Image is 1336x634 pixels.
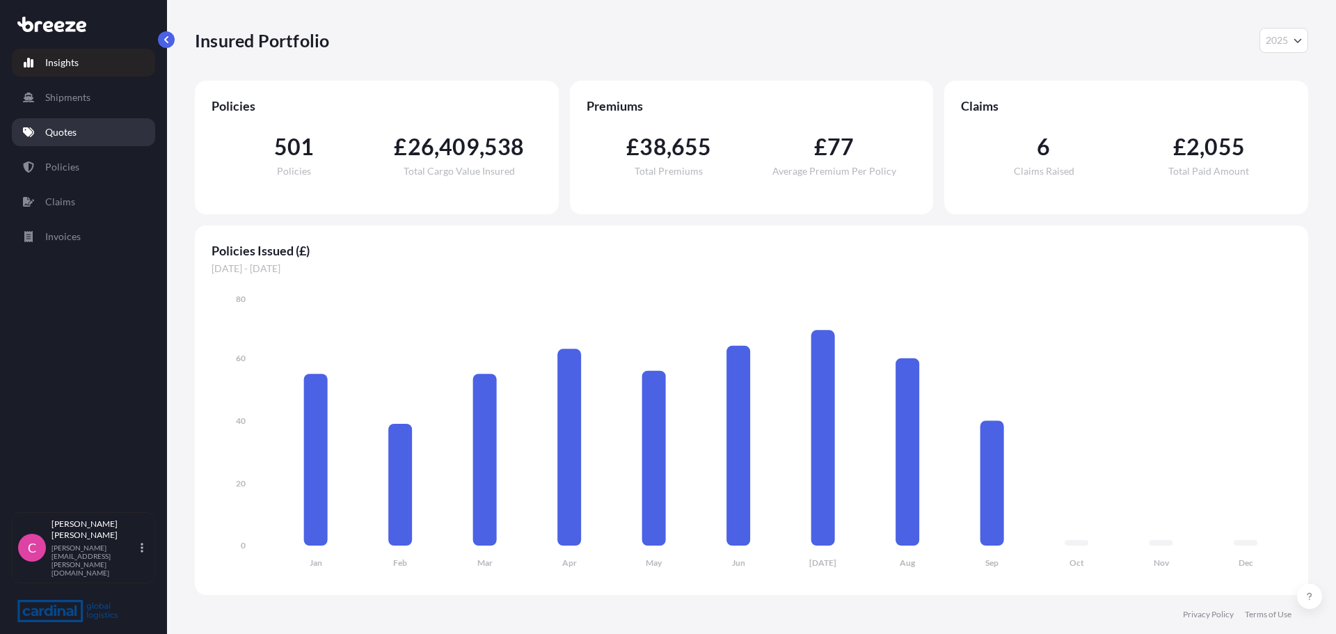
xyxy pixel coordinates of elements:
[562,557,577,568] tspan: Apr
[212,242,1291,259] span: Policies Issued (£)
[12,223,155,251] a: Invoices
[394,136,407,158] span: £
[12,188,155,216] a: Claims
[393,557,407,568] tspan: Feb
[241,540,246,550] tspan: 0
[1266,33,1288,47] span: 2025
[45,160,79,174] p: Policies
[212,97,542,114] span: Policies
[212,262,1291,276] span: [DATE] - [DATE]
[646,557,662,568] tspan: May
[195,29,329,51] p: Insured Portfolio
[587,97,917,114] span: Premiums
[1186,136,1200,158] span: 2
[814,136,827,158] span: £
[772,166,896,176] span: Average Premium Per Policy
[667,136,671,158] span: ,
[310,557,322,568] tspan: Jan
[1259,28,1308,53] button: Year Selector
[1154,557,1170,568] tspan: Nov
[1183,609,1234,620] a: Privacy Policy
[236,294,246,304] tspan: 80
[1173,136,1186,158] span: £
[12,49,155,77] a: Insights
[639,136,666,158] span: 38
[1204,136,1245,158] span: 055
[45,56,79,70] p: Insights
[45,195,75,209] p: Claims
[277,166,311,176] span: Policies
[1069,557,1084,568] tspan: Oct
[17,600,118,622] img: organization-logo
[45,230,81,244] p: Invoices
[1014,166,1074,176] span: Claims Raised
[28,541,36,555] span: C
[961,97,1291,114] span: Claims
[404,166,515,176] span: Total Cargo Value Insured
[1239,557,1253,568] tspan: Dec
[1037,136,1050,158] span: 6
[12,84,155,111] a: Shipments
[1200,136,1204,158] span: ,
[900,557,916,568] tspan: Aug
[732,557,745,568] tspan: Jun
[236,415,246,426] tspan: 40
[12,118,155,146] a: Quotes
[51,544,138,577] p: [PERSON_NAME][EMAIL_ADDRESS][PERSON_NAME][DOMAIN_NAME]
[809,557,836,568] tspan: [DATE]
[635,166,703,176] span: Total Premiums
[439,136,479,158] span: 409
[12,153,155,181] a: Policies
[827,136,854,158] span: 77
[1245,609,1291,620] a: Terms of Use
[671,136,712,158] span: 655
[408,136,434,158] span: 26
[434,136,439,158] span: ,
[51,518,138,541] p: [PERSON_NAME] [PERSON_NAME]
[479,136,484,158] span: ,
[274,136,315,158] span: 501
[236,353,246,363] tspan: 60
[236,478,246,489] tspan: 20
[477,557,493,568] tspan: Mar
[45,125,77,139] p: Quotes
[45,90,90,104] p: Shipments
[985,557,999,568] tspan: Sep
[626,136,639,158] span: £
[484,136,525,158] span: 538
[1168,166,1249,176] span: Total Paid Amount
